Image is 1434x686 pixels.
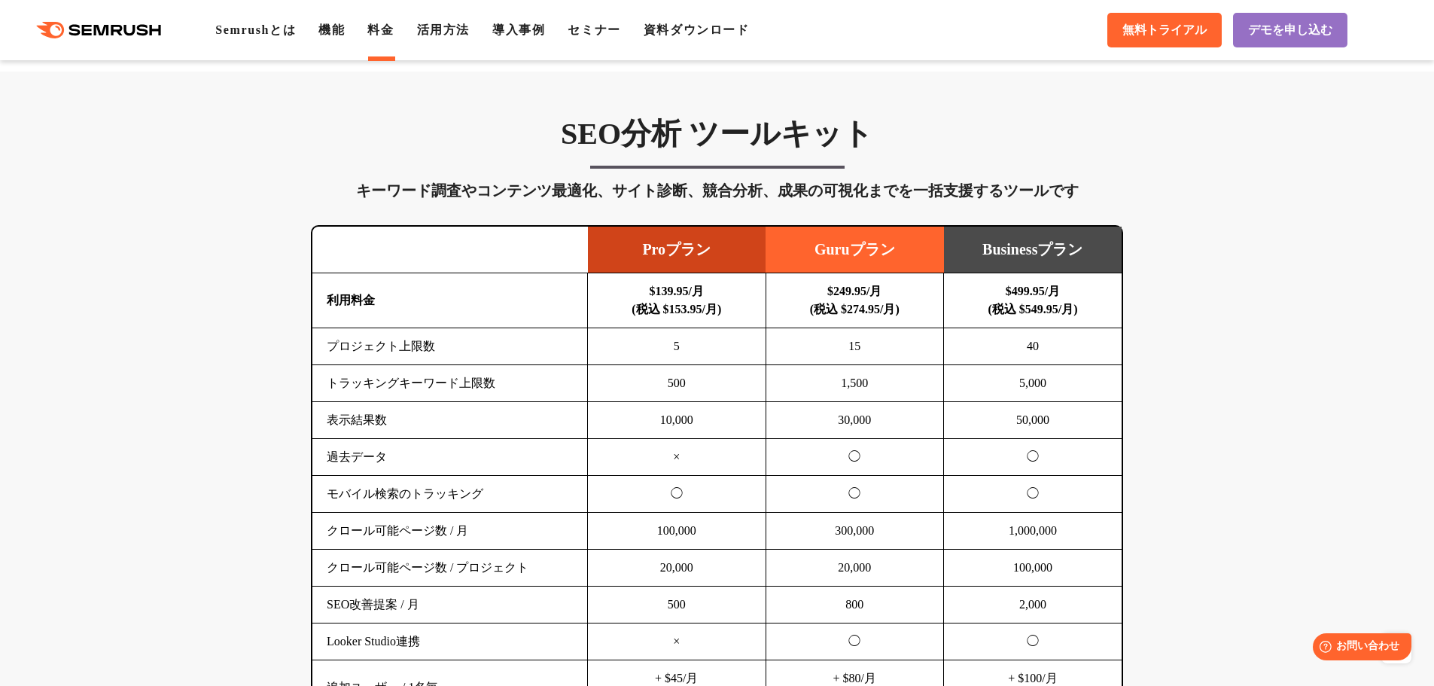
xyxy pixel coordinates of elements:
td: モバイル検索のトラッキング [312,476,588,513]
td: ◯ [588,476,766,513]
a: 導入事例 [492,23,545,36]
b: $249.95/月 (税込 $274.95/月) [810,285,900,316]
td: × [588,439,766,476]
b: $499.95/月 (税込 $549.95/月) [988,285,1077,316]
b: 利用料金 [327,294,375,306]
td: 10,000 [588,402,766,439]
td: 5 [588,328,766,365]
td: ◯ [766,439,944,476]
td: × [588,623,766,660]
td: 20,000 [766,550,944,587]
td: 1,000,000 [944,513,1122,550]
span: デモを申し込む [1248,23,1332,38]
td: 1,500 [766,365,944,402]
td: 50,000 [944,402,1122,439]
iframe: Help widget launcher [1300,627,1417,669]
td: 800 [766,587,944,623]
td: 2,000 [944,587,1122,623]
td: ◯ [944,623,1122,660]
div: キーワード調査やコンテンツ最適化、サイト診断、競合分析、成果の可視化までを一括支援するツールです [311,178,1123,203]
td: Looker Studio連携 [312,623,588,660]
a: 活用方法 [417,23,470,36]
b: $139.95/月 (税込 $153.95/月) [632,285,721,316]
td: ◯ [766,623,944,660]
td: プロジェクト上限数 [312,328,588,365]
td: 15 [766,328,944,365]
td: クロール可能ページ数 / 月 [312,513,588,550]
td: 500 [588,365,766,402]
a: 資料ダウンロード [644,23,750,36]
a: 機能 [318,23,345,36]
td: ◯ [944,476,1122,513]
td: Businessプラン [944,227,1122,273]
td: トラッキングキーワード上限数 [312,365,588,402]
td: 500 [588,587,766,623]
td: 5,000 [944,365,1122,402]
a: 料金 [367,23,394,36]
td: 30,000 [766,402,944,439]
a: セミナー [568,23,620,36]
td: 100,000 [588,513,766,550]
td: 過去データ [312,439,588,476]
td: 20,000 [588,550,766,587]
td: SEO改善提案 / 月 [312,587,588,623]
td: Guruプラン [766,227,944,273]
td: 40 [944,328,1122,365]
td: 表示結果数 [312,402,588,439]
td: ◯ [766,476,944,513]
span: 無料トライアル [1122,23,1207,38]
a: デモを申し込む [1233,13,1347,47]
td: Proプラン [588,227,766,273]
a: Semrushとは [215,23,296,36]
h3: SEO分析 ツールキット [311,115,1123,153]
a: 無料トライアル [1107,13,1222,47]
td: 100,000 [944,550,1122,587]
td: クロール可能ページ数 / プロジェクト [312,550,588,587]
td: 300,000 [766,513,944,550]
td: ◯ [944,439,1122,476]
